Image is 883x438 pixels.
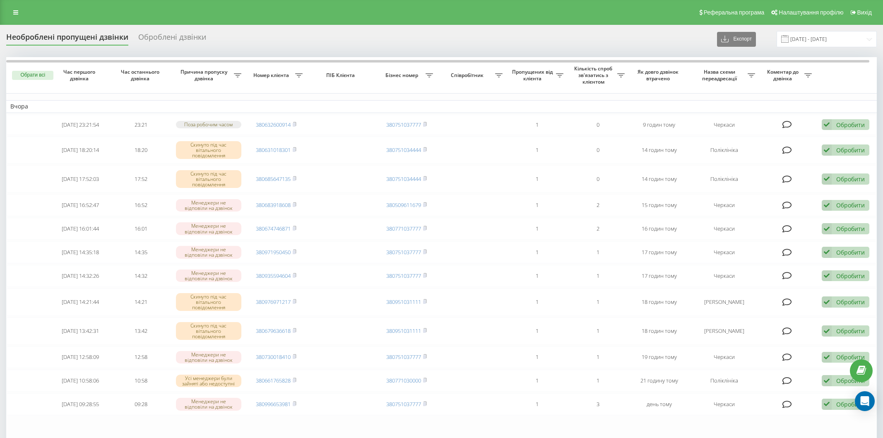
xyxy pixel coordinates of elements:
td: 16:01 [111,218,171,240]
td: Черкаси [690,218,759,240]
div: Обробити [836,400,865,408]
td: 0 [568,115,628,135]
td: 2 [568,194,628,216]
td: 16 годин тому [629,218,690,240]
td: [DATE] 14:32:26 [50,265,111,287]
td: 1 [568,289,628,316]
td: 1 [507,370,568,392]
div: Обробити [836,272,865,280]
span: Назва схеми переадресації [694,69,748,82]
a: 380632600914 [256,121,291,128]
div: Обробити [836,146,865,154]
td: 18 годин тому [629,318,690,345]
td: Черкаси [690,194,759,216]
a: 380771037777 [386,225,421,232]
div: Скинуто під час вітального повідомлення [176,293,241,311]
td: Поліклініка [690,165,759,193]
td: Поліклініка [690,370,759,392]
span: Як довго дзвінок втрачено [635,69,683,82]
td: 13:42 [111,318,171,345]
a: 380631018301 [256,146,291,154]
td: 1 [568,318,628,345]
a: 380996653981 [256,400,291,408]
a: 380751037777 [386,400,421,408]
a: 380951031111 [386,298,421,306]
td: Вчора [6,100,877,113]
td: [DATE] 09:28:55 [50,393,111,415]
div: Менеджери не відповіли на дзвінок [176,351,241,363]
td: 09:28 [111,393,171,415]
div: Обробити [836,353,865,361]
td: 21 годину тому [629,370,690,392]
div: Обробити [836,225,865,233]
td: 18:20 [111,137,171,164]
td: [DATE] 23:21:54 [50,115,111,135]
td: 1 [507,265,568,287]
a: 380751034444 [386,146,421,154]
span: Номер клієнта [250,72,295,79]
div: Скинуто під час вітального повідомлення [176,322,241,340]
td: 16:52 [111,194,171,216]
div: Необроблені пропущені дзвінки [6,33,128,46]
div: Менеджери не відповіли на дзвінок [176,270,241,282]
div: Скинуто під час вітального повідомлення [176,141,241,159]
td: 1 [568,370,628,392]
td: 14:32 [111,265,171,287]
a: 380509611679 [386,201,421,209]
span: ПІБ Клієнта [314,72,369,79]
a: 380751037777 [386,272,421,279]
td: 1 [568,241,628,263]
a: 380751037777 [386,353,421,361]
td: 1 [507,218,568,240]
td: 1 [507,165,568,193]
td: 10:58 [111,370,171,392]
div: Обробити [836,175,865,183]
div: Усі менеджери були зайняті або недоступні [176,375,241,387]
td: 17 годин тому [629,241,690,263]
a: 380751034444 [386,175,421,183]
button: Експорт [717,32,756,47]
div: Менеджери не відповіли на дзвінок [176,246,241,258]
div: Обробити [836,327,865,335]
td: 12:58 [111,347,171,368]
td: Черкаси [690,347,759,368]
td: [DATE] 14:35:18 [50,241,111,263]
span: Бізнес номер [380,72,426,79]
a: 380751037777 [386,121,421,128]
a: 380661765828 [256,377,291,384]
div: Обробити [836,201,865,209]
div: Поза робочим часом [176,121,241,128]
a: 380976971217 [256,298,291,306]
td: 1 [507,241,568,263]
div: Обробити [836,248,865,256]
button: Обрати всі [12,71,53,80]
td: [DATE] 13:42:31 [50,318,111,345]
a: 380679636618 [256,327,291,335]
td: [DATE] 16:52:47 [50,194,111,216]
span: Час першого дзвінка [57,69,104,82]
td: 3 [568,393,628,415]
td: 14:21 [111,289,171,316]
td: 18 годин тому [629,289,690,316]
span: Коментар до дзвінка [763,69,804,82]
a: 380751037777 [386,248,421,256]
td: день тому [629,393,690,415]
span: Співробітник [441,72,495,79]
td: [DATE] 18:20:14 [50,137,111,164]
div: Оброблені дзвінки [138,33,206,46]
td: 1 [507,318,568,345]
td: 17:52 [111,165,171,193]
a: 380771030000 [386,377,421,384]
td: 19 годин тому [629,347,690,368]
td: 1 [507,115,568,135]
a: 380730018410 [256,353,291,361]
td: Черкаси [690,115,759,135]
div: Менеджери не відповіли на дзвінок [176,398,241,410]
td: [PERSON_NAME] [690,318,759,345]
td: [DATE] 12:58:09 [50,347,111,368]
td: [PERSON_NAME] [690,289,759,316]
span: Налаштування профілю [779,9,843,16]
td: 1 [507,347,568,368]
td: 2 [568,218,628,240]
td: 1 [568,347,628,368]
